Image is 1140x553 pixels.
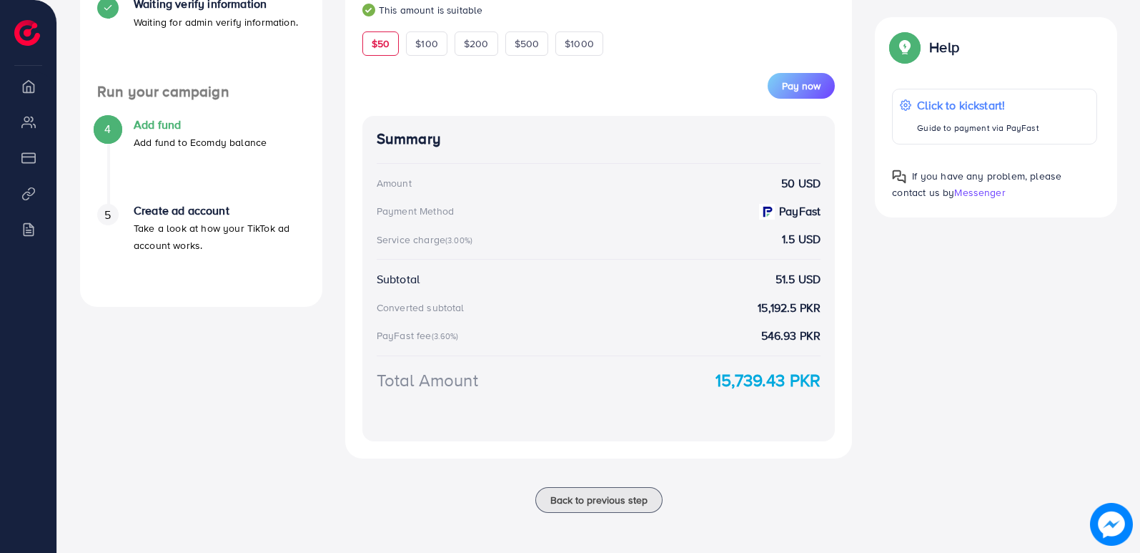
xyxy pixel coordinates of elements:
[80,204,322,290] li: Create ad account
[372,36,390,51] span: $50
[362,4,375,16] img: guide
[377,300,465,315] div: Converted subtotal
[14,20,40,46] img: logo
[362,3,836,17] small: This amount is suitable
[715,368,821,393] strong: 15,739.43 PKR
[80,83,322,101] h4: Run your campaign
[432,331,459,342] small: (3.60%)
[515,36,540,51] span: $500
[464,36,489,51] span: $200
[917,97,1039,114] p: Click to kickstart!
[134,134,267,151] p: Add fund to Ecomdy balance
[768,73,835,99] button: Pay now
[377,130,821,148] h4: Summary
[134,14,298,31] p: Waiting for admin verify information.
[377,176,412,190] div: Amount
[779,203,821,220] strong: PayFast
[377,271,420,288] div: Subtotal
[1090,503,1133,546] img: image
[377,328,463,343] div: PayFast fee
[892,169,1061,200] span: If you have any problem, please contact us by
[929,39,959,56] p: Help
[761,328,821,344] strong: 546.93 PKR
[134,204,305,217] h4: Create ad account
[917,119,1039,137] p: Guide to payment via PayFast
[134,220,305,254] p: Take a look at how your TikTok ad account works.
[535,487,663,513] button: Back to previous step
[377,368,478,393] div: Total Amount
[954,185,1005,200] span: Messenger
[377,204,454,218] div: Payment Method
[377,233,477,247] div: Service charge
[104,121,111,137] span: 4
[415,36,438,51] span: $100
[775,271,821,288] strong: 51.5 USD
[892,170,906,184] img: Popup guide
[782,231,821,248] strong: 1.5 USD
[782,79,821,93] span: Pay now
[134,118,267,132] h4: Add fund
[445,235,472,246] small: (3.00%)
[759,204,775,220] img: payment
[104,207,111,223] span: 5
[892,34,918,60] img: Popup guide
[758,300,821,316] strong: 15,192.5 PKR
[80,118,322,204] li: Add fund
[565,36,594,51] span: $1000
[550,493,648,507] span: Back to previous step
[781,175,821,192] strong: 50 USD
